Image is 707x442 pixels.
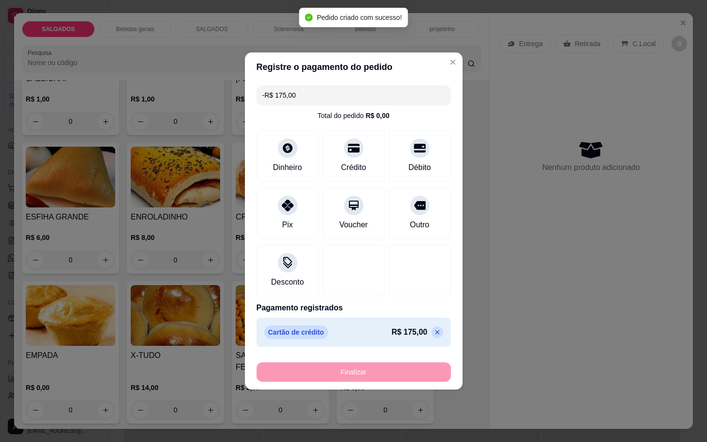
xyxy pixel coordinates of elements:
[257,302,451,314] p: Pagamento registrados
[271,276,304,288] div: Desconto
[365,111,389,120] div: R$ 0,00
[317,111,389,120] div: Total do pedido
[445,54,461,70] button: Close
[273,162,302,173] div: Dinheiro
[408,162,431,173] div: Débito
[410,219,429,231] div: Outro
[305,14,313,21] span: check-circle
[245,52,463,82] header: Registre o pagamento do pedido
[282,219,293,231] div: Pix
[392,326,428,338] p: R$ 175,00
[341,162,366,173] div: Crédito
[262,85,445,105] input: Ex.: hambúrguer de cordeiro
[339,219,368,231] div: Voucher
[317,14,402,21] span: Pedido criado com sucesso!
[264,325,328,339] p: Cartão de crédito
